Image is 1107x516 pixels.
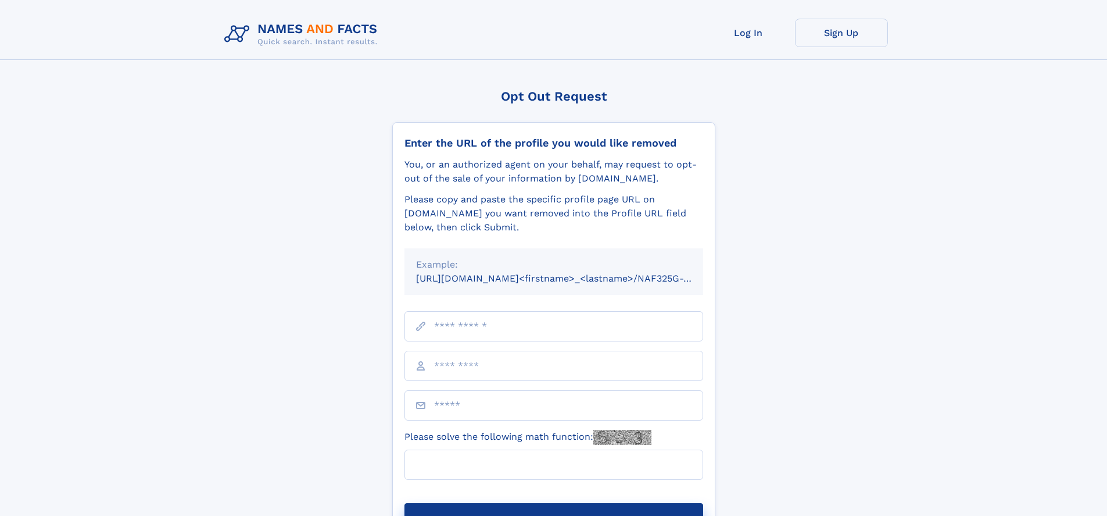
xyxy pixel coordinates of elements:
[416,273,725,284] small: [URL][DOMAIN_NAME]<firstname>_<lastname>/NAF325G-xxxxxxxx
[220,19,387,50] img: Logo Names and Facts
[404,158,703,186] div: You, or an authorized agent on your behalf, may request to opt-out of the sale of your informatio...
[404,430,651,445] label: Please solve the following math function:
[416,258,692,272] div: Example:
[404,193,703,234] div: Please copy and paste the specific profile page URL on [DOMAIN_NAME] you want removed into the Pr...
[702,19,795,47] a: Log In
[795,19,888,47] a: Sign Up
[404,137,703,150] div: Enter the URL of the profile you would like removed
[392,89,715,104] div: Opt Out Request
